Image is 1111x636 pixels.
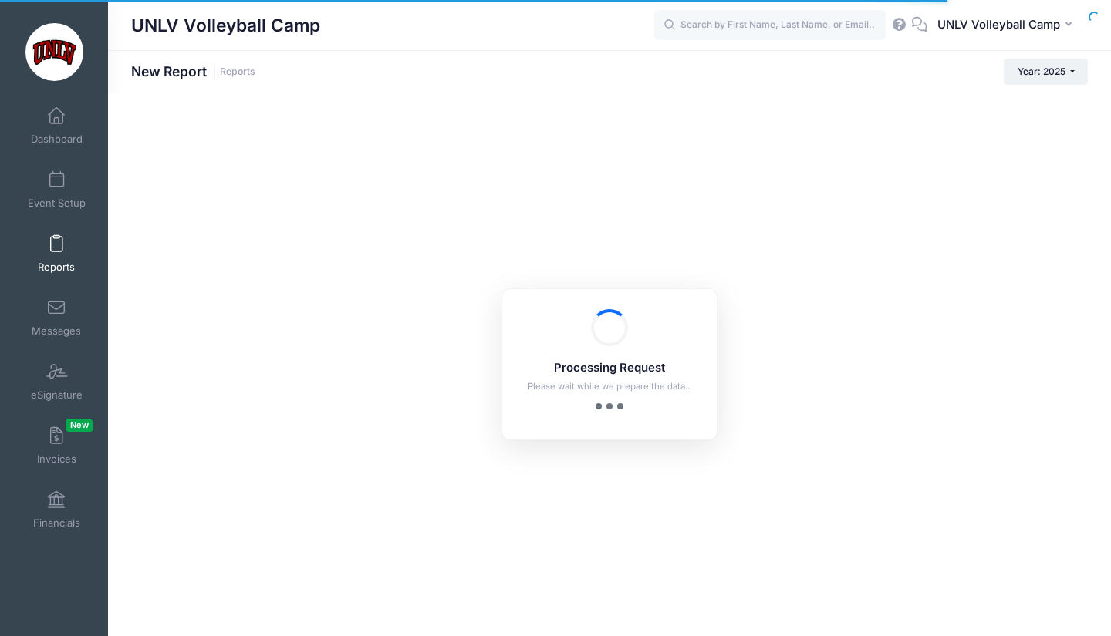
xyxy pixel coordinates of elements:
[20,355,93,409] a: eSignature
[654,10,886,41] input: Search by First Name, Last Name, or Email...
[20,163,93,217] a: Event Setup
[522,362,697,375] h5: Processing Request
[220,66,255,78] a: Reports
[33,517,80,530] span: Financials
[37,453,76,466] span: Invoices
[31,389,83,402] span: eSignature
[937,16,1060,33] span: UNLV Volleyball Camp
[1018,66,1065,77] span: Year: 2025
[25,23,83,81] img: UNLV Volleyball Camp
[20,419,93,473] a: InvoicesNew
[20,483,93,537] a: Financials
[20,291,93,345] a: Messages
[20,227,93,281] a: Reports
[1004,59,1088,85] button: Year: 2025
[131,63,255,79] h1: New Report
[66,419,93,432] span: New
[32,325,81,338] span: Messages
[38,261,75,274] span: Reports
[522,380,697,393] p: Please wait while we prepare the data...
[28,197,86,210] span: Event Setup
[927,8,1088,43] button: UNLV Volleyball Camp
[31,133,83,146] span: Dashboard
[20,99,93,153] a: Dashboard
[131,8,320,43] h1: UNLV Volleyball Camp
